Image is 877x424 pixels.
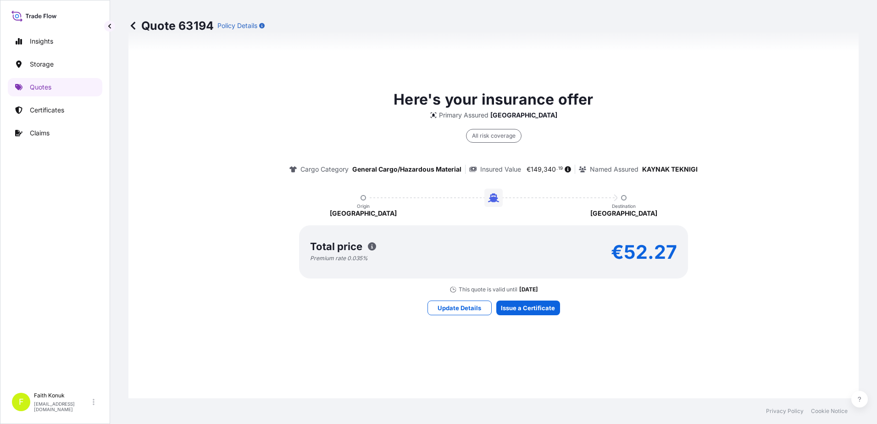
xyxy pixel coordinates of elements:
[466,129,522,143] div: All risk coverage
[642,165,698,174] p: KAYNAK TEKNIGI
[766,407,804,415] a: Privacy Policy
[590,165,638,174] p: Named Assured
[217,21,257,30] p: Policy Details
[480,165,521,174] p: Insured Value
[30,128,50,138] p: Claims
[556,167,558,170] span: .
[531,166,542,173] span: 149
[8,78,102,96] a: Quotes
[300,165,349,174] p: Cargo Category
[30,83,51,92] p: Quotes
[438,303,481,312] p: Update Details
[611,245,677,259] p: €52.27
[30,60,54,69] p: Storage
[394,89,593,111] p: Here's your insurance offer
[128,18,214,33] p: Quote 63194
[352,165,461,174] p: General Cargo/Hazardous Material
[542,166,544,173] span: ,
[8,101,102,119] a: Certificates
[501,303,555,312] p: Issue a Certificate
[34,401,91,412] p: [EMAIL_ADDRESS][DOMAIN_NAME]
[30,37,53,46] p: Insights
[459,286,517,293] p: This quote is valid until
[8,124,102,142] a: Claims
[527,166,531,173] span: €
[558,167,563,170] span: 19
[8,32,102,50] a: Insights
[427,301,492,315] button: Update Details
[30,106,64,115] p: Certificates
[310,255,368,262] p: Premium rate 0.035 %
[439,111,488,120] p: Primary Assured
[519,286,538,293] p: [DATE]
[8,55,102,73] a: Storage
[19,397,24,407] span: F
[496,301,560,315] button: Issue a Certificate
[811,407,848,415] a: Cookie Notice
[357,203,370,209] p: Origin
[34,392,91,399] p: Faith Konuk
[544,166,556,173] span: 340
[330,209,397,218] p: [GEOGRAPHIC_DATA]
[612,203,636,209] p: Destination
[490,111,557,120] p: [GEOGRAPHIC_DATA]
[310,242,362,251] p: Total price
[590,209,657,218] p: [GEOGRAPHIC_DATA]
